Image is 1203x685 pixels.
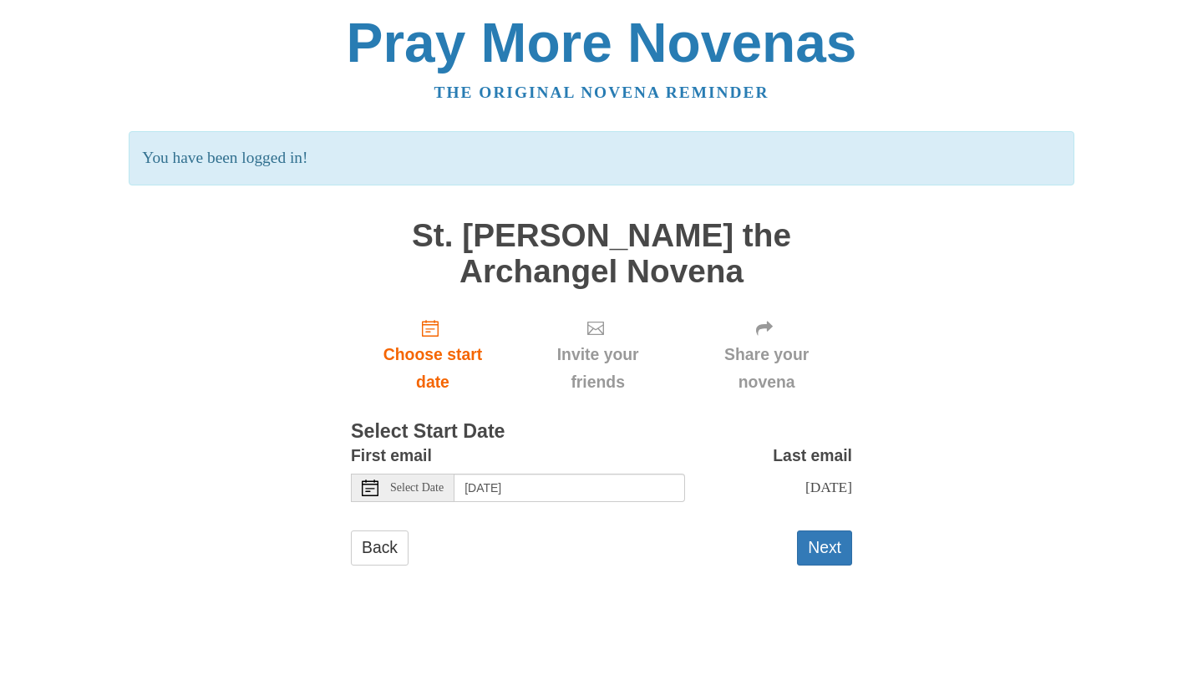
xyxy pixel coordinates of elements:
[773,442,852,469] label: Last email
[129,131,1074,185] p: You have been logged in!
[351,530,409,565] a: Back
[434,84,769,101] a: The original novena reminder
[351,306,515,405] a: Choose start date
[368,341,498,396] span: Choose start date
[351,421,852,443] h3: Select Start Date
[390,482,444,494] span: Select Date
[797,530,852,565] button: Next
[347,12,857,74] a: Pray More Novenas
[698,341,835,396] span: Share your novena
[351,442,432,469] label: First email
[351,218,852,289] h1: St. [PERSON_NAME] the Archangel Novena
[531,341,664,396] span: Invite your friends
[515,306,681,405] div: Click "Next" to confirm your start date first.
[805,479,852,495] span: [DATE]
[681,306,852,405] div: Click "Next" to confirm your start date first.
